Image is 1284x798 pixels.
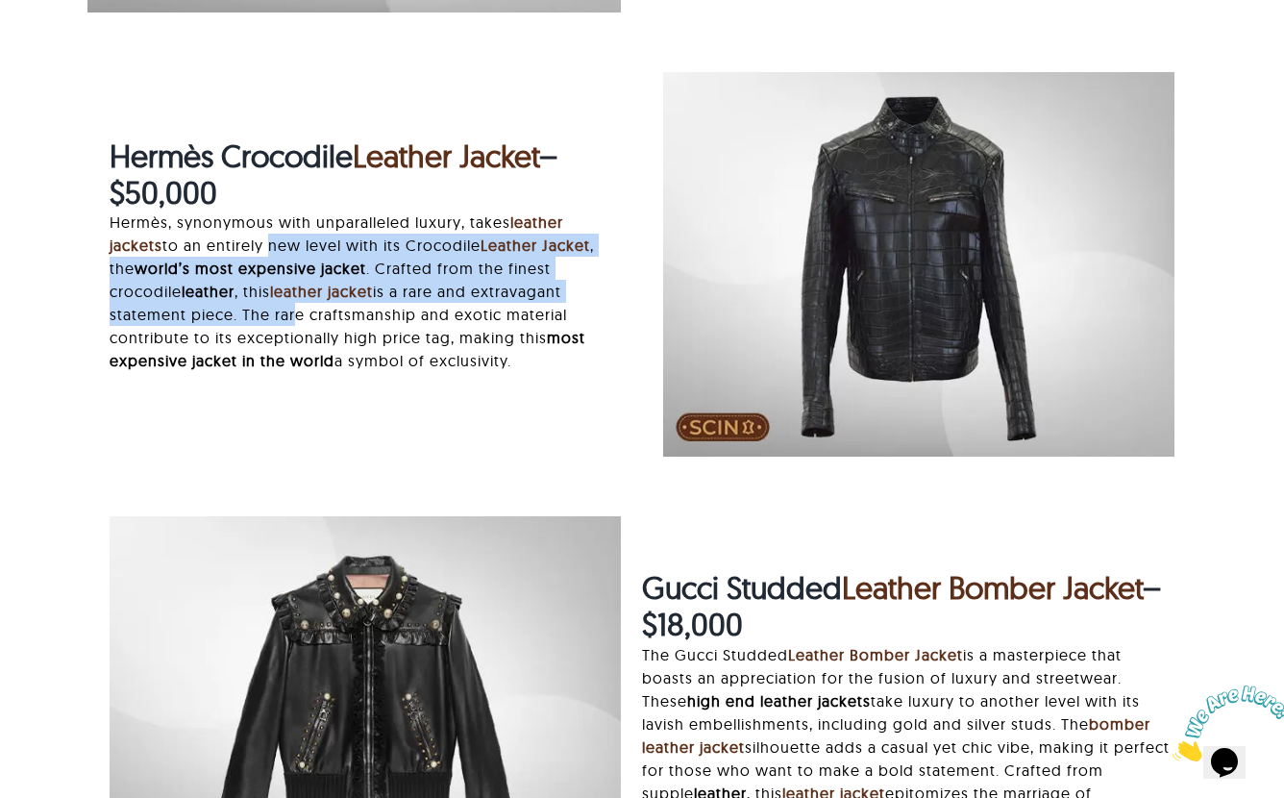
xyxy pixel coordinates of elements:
[642,568,842,607] strong: Gucci Studded
[842,568,1143,607] a: Leather Bomber Jacket
[642,568,1161,643] strong: – $18,000
[642,714,1150,757] a: bomber leather jacket
[182,282,235,301] strong: leather
[8,8,127,84] img: Chat attention grabber
[110,211,621,372] p: Hermès, synonymous with unparalleled luxury, takes to an entirely new level with its Crocodile , ...
[481,236,590,255] a: Leather Jacket
[353,137,539,175] a: Leather Jacket
[1165,678,1284,769] iframe: chat widget
[110,137,557,212] strong: – $50,000
[788,645,963,664] a: Leather Bomber Jacket
[687,691,871,711] strong: high end leather jackets
[663,72,1174,456] img: hermes-crocodile-leather-jacket.jpg
[135,259,366,278] strong: world’s most expensive jacket
[110,137,353,175] strong: Hermès Crocodile
[270,282,373,301] a: leather jacket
